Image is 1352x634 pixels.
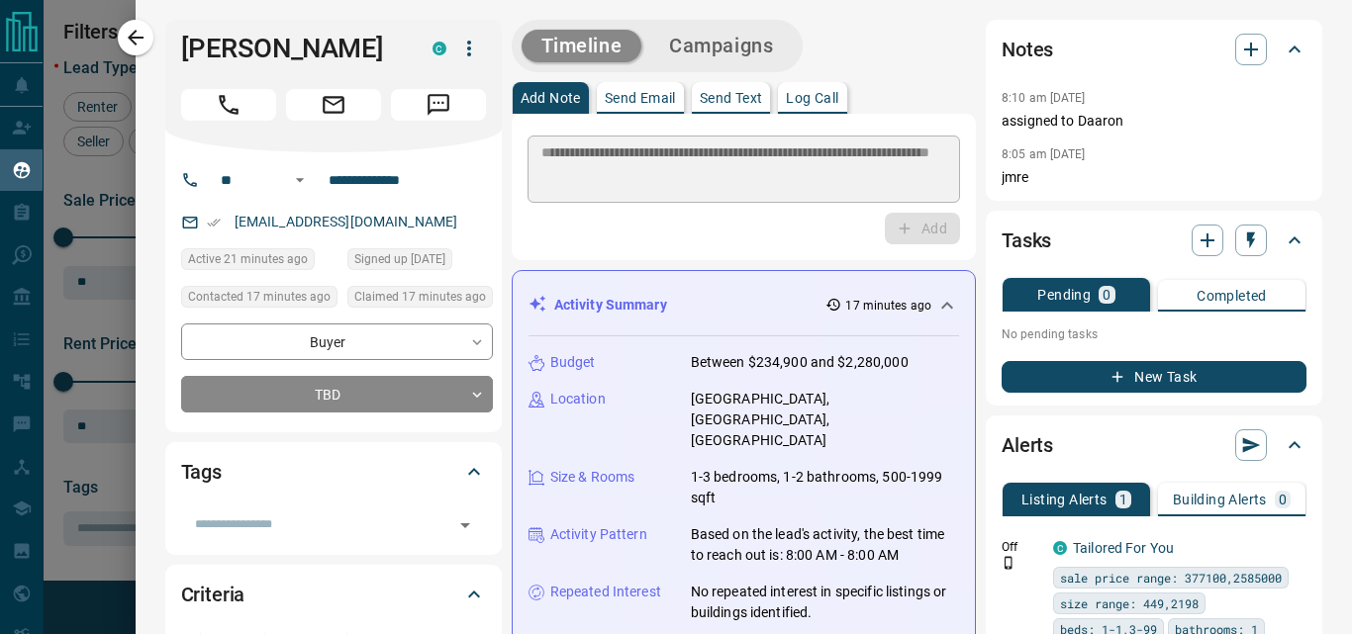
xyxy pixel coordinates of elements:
p: Based on the lead's activity, the best time to reach out is: 8:00 AM - 8:00 AM [691,524,959,566]
p: No repeated interest in specific listings or buildings identified. [691,582,959,623]
p: Size & Rooms [550,467,635,488]
p: Building Alerts [1173,493,1267,506]
div: Mon Aug 18 2025 [181,286,338,314]
h1: [PERSON_NAME] [181,33,403,64]
h2: Notes [1002,34,1053,65]
div: Alerts [1002,421,1306,469]
p: 8:05 am [DATE] [1002,147,1086,161]
p: [GEOGRAPHIC_DATA], [GEOGRAPHIC_DATA], [GEOGRAPHIC_DATA] [691,389,959,451]
div: Mon Aug 18 2025 [181,248,338,276]
div: Notes [1002,26,1306,73]
p: Activity Pattern [550,524,647,545]
p: 17 minutes ago [845,297,931,315]
p: Send Email [605,91,676,105]
button: Open [451,511,479,539]
div: Buyer [181,323,493,360]
p: 0 [1103,288,1111,302]
h2: Criteria [181,579,245,610]
div: Tue Mar 11 2025 [347,248,493,276]
button: Timeline [522,30,642,62]
p: Completed [1197,289,1267,303]
div: TBD [181,376,493,412]
span: Signed up [DATE] [354,249,445,269]
button: Campaigns [649,30,793,62]
button: Open [288,168,312,192]
a: [EMAIL_ADDRESS][DOMAIN_NAME] [235,214,458,229]
p: Pending [1037,288,1091,302]
span: sale price range: 377100,2585000 [1060,568,1282,588]
span: Call [181,89,276,121]
p: Send Text [700,91,763,105]
p: Activity Summary [554,295,667,316]
p: Between $234,900 and $2,280,000 [691,352,909,373]
p: Add Note [521,91,581,105]
p: 1-3 bedrooms, 1-2 bathrooms, 500-1999 sqft [691,467,959,508]
p: 0 [1279,493,1287,506]
a: Tailored For You [1073,540,1174,556]
button: New Task [1002,361,1306,393]
div: Tags [181,448,486,496]
div: Criteria [181,571,486,618]
span: Active 21 minutes ago [188,249,308,269]
p: jmre [1002,167,1306,188]
svg: Email Verified [207,216,221,229]
p: assigned to Daaron [1002,111,1306,132]
p: 1 [1119,493,1127,506]
p: 8:10 am [DATE] [1002,91,1086,105]
span: Message [391,89,486,121]
div: Tasks [1002,217,1306,264]
h2: Tags [181,456,222,488]
div: condos.ca [433,42,446,55]
span: Contacted 17 minutes ago [188,287,331,307]
h2: Tasks [1002,225,1051,256]
p: Budget [550,352,596,373]
p: Location [550,389,606,409]
p: Repeated Interest [550,582,661,602]
p: No pending tasks [1002,319,1306,349]
div: Mon Aug 18 2025 [347,286,493,314]
p: Log Call [786,91,838,105]
div: Activity Summary17 minutes ago [529,287,959,323]
h2: Alerts [1002,429,1053,461]
span: Email [286,89,381,121]
div: condos.ca [1053,541,1067,555]
svg: Push Notification Only [1002,556,1015,570]
span: size range: 449,2198 [1060,593,1199,613]
p: Listing Alerts [1021,493,1108,506]
span: Claimed 17 minutes ago [354,287,486,307]
p: Off [1002,538,1041,556]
